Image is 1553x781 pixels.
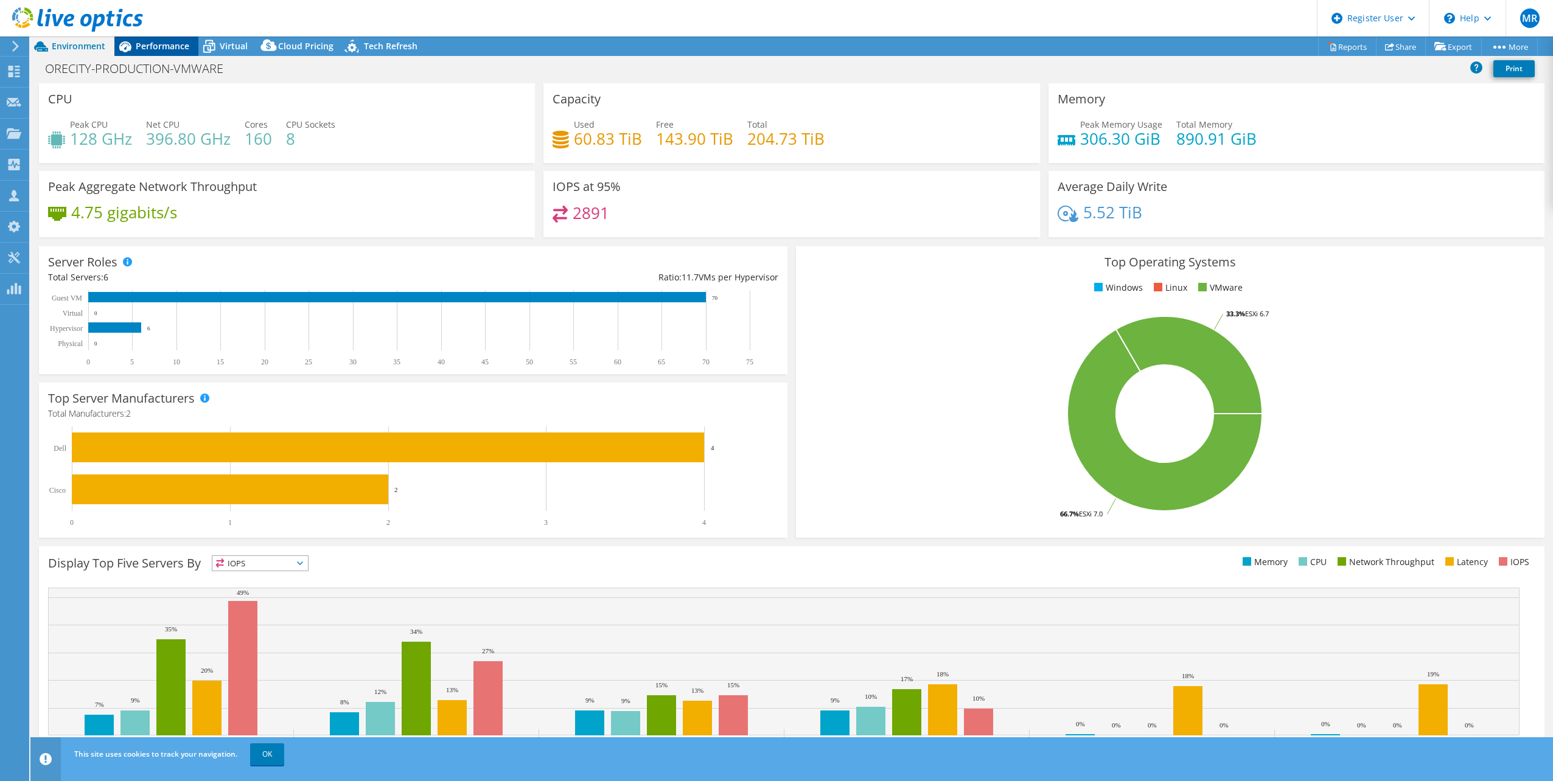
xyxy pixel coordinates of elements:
[58,339,83,348] text: Physical
[103,271,108,283] span: 6
[1220,721,1229,729] text: 0%
[1240,555,1288,569] li: Memory
[413,271,778,284] div: Ratio: VMs per Hypervisor
[747,132,825,145] h4: 204.73 TiB
[374,688,386,695] text: 12%
[394,486,398,493] text: 2
[1076,720,1085,727] text: 0%
[52,294,82,302] text: Guest VM
[573,206,609,220] h4: 2891
[1321,720,1330,727] text: 0%
[682,271,699,283] span: 11.7
[212,556,308,571] span: IOPS
[126,408,131,419] span: 2
[74,749,237,759] span: This site uses cookies to track your navigation.
[228,518,232,527] text: 1
[711,444,714,451] text: 4
[305,358,312,366] text: 25
[245,119,268,130] span: Cores
[48,255,117,269] h3: Server Roles
[70,518,74,527] text: 0
[1060,509,1079,518] tspan: 66.7%
[48,407,778,420] h4: Total Manufacturers:
[173,358,180,366] text: 10
[70,132,132,145] h4: 128 GHz
[1151,281,1187,294] li: Linux
[136,40,189,52] span: Performance
[1176,119,1232,130] span: Total Memory
[544,518,548,527] text: 3
[526,358,533,366] text: 50
[621,697,630,704] text: 9%
[1493,60,1535,77] a: Print
[655,681,668,689] text: 15%
[40,62,242,75] h1: ORECITY-PRODUCTION-VMWARE
[86,358,90,366] text: 0
[1520,9,1540,28] span: MR
[1182,672,1194,679] text: 18%
[446,686,458,693] text: 13%
[901,675,913,682] text: 17%
[261,358,268,366] text: 20
[481,358,489,366] text: 45
[746,358,753,366] text: 75
[553,180,621,193] h3: IOPS at 95%
[614,358,621,366] text: 60
[1442,555,1488,569] li: Latency
[1481,37,1538,56] a: More
[217,358,224,366] text: 15
[201,667,213,674] text: 20%
[1357,721,1366,729] text: 0%
[570,358,577,366] text: 55
[131,696,140,704] text: 9%
[63,309,83,318] text: Virtual
[658,358,665,366] text: 65
[438,358,445,366] text: 40
[1176,132,1257,145] h4: 890.91 GiB
[1226,309,1245,318] tspan: 33.3%
[574,132,642,145] h4: 60.83 TiB
[972,695,985,702] text: 10%
[831,696,840,704] text: 9%
[1427,670,1439,678] text: 19%
[250,743,284,765] a: OK
[50,324,83,333] text: Hypervisor
[656,119,674,130] span: Free
[482,647,494,654] text: 27%
[1112,721,1121,729] text: 0%
[712,295,718,301] text: 70
[937,670,949,678] text: 18%
[165,625,177,633] text: 35%
[574,119,595,130] span: Used
[553,92,601,106] h3: Capacity
[386,518,390,527] text: 2
[220,40,248,52] span: Virtual
[1148,721,1157,729] text: 0%
[49,486,66,495] text: Cisco
[147,325,150,331] text: 6
[1083,206,1142,219] h4: 5.52 TiB
[94,341,97,347] text: 0
[1425,37,1482,56] a: Export
[286,119,335,130] span: CPU Sockets
[747,119,767,130] span: Total
[1335,555,1434,569] li: Network Throughput
[1376,37,1426,56] a: Share
[130,358,134,366] text: 5
[1058,180,1167,193] h3: Average Daily Write
[393,358,400,366] text: 35
[1091,281,1143,294] li: Windows
[146,132,231,145] h4: 396.80 GHz
[1393,721,1402,729] text: 0%
[1444,13,1455,24] svg: \n
[865,693,877,700] text: 10%
[1058,92,1105,106] h3: Memory
[1195,281,1243,294] li: VMware
[95,701,104,708] text: 7%
[48,271,413,284] div: Total Servers:
[349,358,357,366] text: 30
[656,132,733,145] h4: 143.90 TiB
[585,696,595,704] text: 9%
[48,392,195,405] h3: Top Server Manufacturers
[52,40,105,52] span: Environment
